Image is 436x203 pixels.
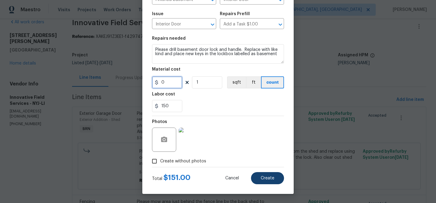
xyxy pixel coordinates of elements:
[225,176,239,181] span: Cancel
[152,120,167,124] h5: Photos
[152,12,163,16] h5: Issue
[246,76,261,88] button: ft
[152,175,190,182] div: Total
[261,76,284,88] button: count
[227,76,246,88] button: sqft
[152,44,284,64] textarea: Please drill basement door lock and handle. Replace with like kind and place new keys in the lock...
[251,172,284,184] button: Create
[152,36,186,41] h5: Repairs needed
[261,176,274,181] span: Create
[152,67,180,72] h5: Material cost
[152,92,175,96] h5: Labor cost
[216,172,249,184] button: Cancel
[220,12,250,16] h5: Repairs Prefill
[276,20,285,29] button: Open
[163,174,190,181] span: $ 151.00
[208,20,217,29] button: Open
[160,158,206,165] span: Create without photos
